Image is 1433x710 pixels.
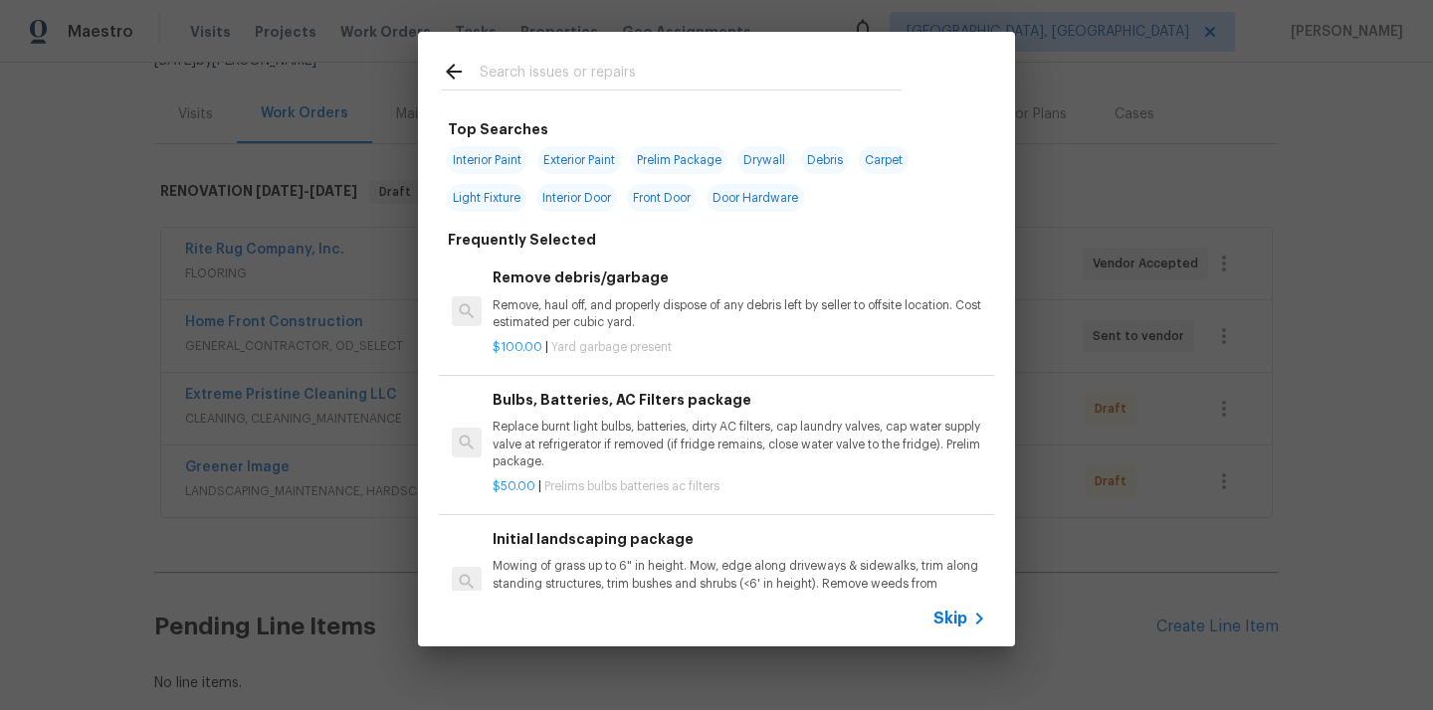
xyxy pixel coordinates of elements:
[737,146,791,174] span: Drywall
[859,146,909,174] span: Carpet
[448,229,596,251] h6: Frequently Selected
[627,184,697,212] span: Front Door
[493,558,986,609] p: Mowing of grass up to 6" in height. Mow, edge along driveways & sidewalks, trim along standing st...
[551,341,672,353] span: Yard garbage present
[447,184,526,212] span: Light Fixture
[493,389,986,411] h6: Bulbs, Batteries, AC Filters package
[493,478,986,495] p: |
[707,184,804,212] span: Door Hardware
[631,146,727,174] span: Prelim Package
[480,60,902,89] input: Search issues or repairs
[537,146,621,174] span: Exterior Paint
[493,341,542,353] span: $100.00
[933,609,967,628] span: Skip
[493,266,986,288] h6: Remove debris/garbage
[544,480,719,492] span: Prelims bulbs batteries ac filters
[448,118,548,140] h6: Top Searches
[493,419,986,469] p: Replace burnt light bulbs, batteries, dirty AC filters, cap laundry valves, cap water supply valv...
[493,339,986,356] p: |
[801,146,849,174] span: Debris
[493,297,986,331] p: Remove, haul off, and properly dispose of any debris left by seller to offsite location. Cost est...
[493,480,535,492] span: $50.00
[493,528,986,550] h6: Initial landscaping package
[447,146,527,174] span: Interior Paint
[536,184,617,212] span: Interior Door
